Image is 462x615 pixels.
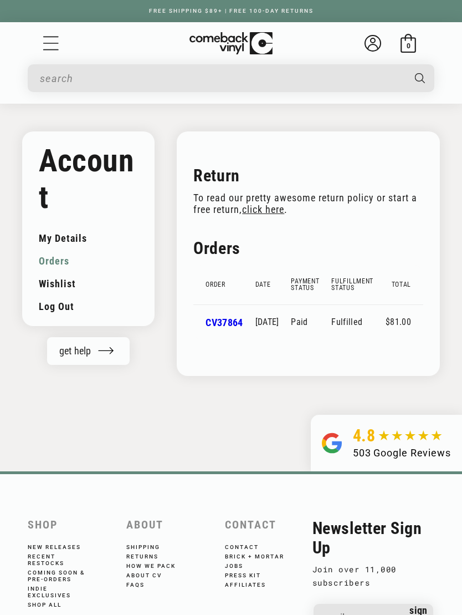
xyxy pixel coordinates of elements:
[331,265,386,304] th: Fulfillment status
[39,143,138,216] h1: Account
[378,430,442,441] img: star5.svg
[189,32,273,55] img: ComebackVinyl.com
[138,8,325,14] a: FREE SHIPPING $89+ | FREE 100-DAY RETURNS
[407,42,410,50] span: 0
[126,579,160,588] a: FAQs
[28,583,107,599] a: Indie Exclusives
[225,519,312,531] h2: Contact
[126,519,214,531] h2: About
[42,34,60,53] summary: Menu
[242,204,284,215] a: click here
[193,192,423,215] p: To read our pretty awesome return policy or start a free return, .
[39,250,138,272] a: Orders
[193,265,255,304] th: Order
[225,551,299,560] a: Brick + Mortar
[225,560,258,570] a: Jobs
[206,317,243,328] a: Order number CV37864
[291,304,331,341] td: Paid
[225,570,276,579] a: Press Kit
[353,445,451,460] div: 503 Google Reviews
[39,295,138,318] a: Log out
[405,64,435,92] button: Search
[255,265,291,304] th: Date
[331,304,386,341] td: Fulfilled
[28,551,107,567] a: Recent Restocks
[322,426,342,460] img: Group.svg
[47,337,130,365] button: get help
[28,599,76,608] a: Shop All
[193,165,423,186] h2: Return
[255,317,279,327] time: [DATE]
[386,304,423,341] td: $81.00
[353,426,376,445] span: 4.8
[126,544,175,551] a: Shipping
[39,272,138,295] a: Wishlist
[225,544,274,551] a: Contact
[28,64,434,92] div: Search
[225,579,281,588] a: Affiliates
[193,237,423,259] h2: Orders
[311,415,462,471] a: 4.8 503 Google Reviews
[28,544,96,551] a: New Releases
[28,567,107,583] a: Coming Soon & Pre-Orders
[386,265,423,304] th: Total
[126,551,173,560] a: Returns
[312,563,434,589] p: Join over 11,000 subscribers
[126,570,177,579] a: About CV
[28,519,115,531] h2: Shop
[39,227,138,250] a: My Details
[126,560,191,570] a: How We Pack
[291,265,331,304] th: Payment status
[312,519,434,557] h2: Newsletter Sign Up
[40,67,404,90] input: When autocomplete results are available use up and down arrows to review and enter to select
